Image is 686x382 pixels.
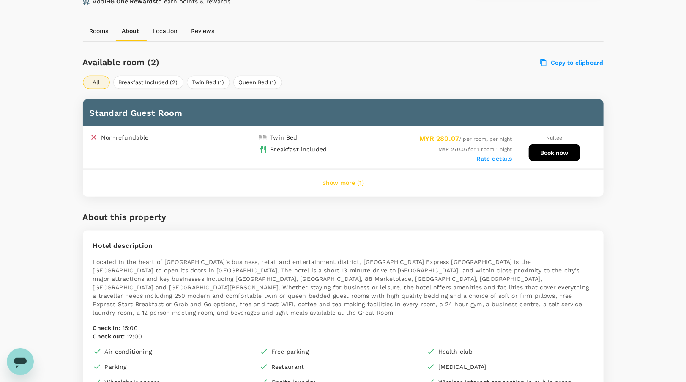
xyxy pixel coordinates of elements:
button: Twin Bed (1) [187,76,230,89]
label: Rate details [477,155,512,162]
p: 12:00 [93,332,593,341]
p: About [122,27,139,35]
p: Reviews [191,27,215,35]
span: Free parking [271,347,309,356]
span: Parking [105,363,127,371]
button: Show more (1) [310,173,376,193]
button: Book now [529,144,580,161]
p: Hotel description [93,241,593,251]
p: Location [153,27,178,35]
label: Copy to clipboard [541,59,604,66]
span: for 1 room 1 night [438,146,512,152]
span: MYR 280.07 [419,135,459,143]
span: Restaurant [271,363,304,371]
span: Health club [438,347,473,356]
p: Non-refundable [101,133,149,142]
div: Breakfast included [271,145,327,154]
p: Located in the heart of [GEOGRAPHIC_DATA]'s business, retail and entertainment district, [GEOGRAP... [93,258,593,317]
span: Air conditioning [105,347,152,356]
h6: Standard Guest Room [90,106,597,120]
button: Queen Bed (1) [233,76,282,89]
button: Breakfast Included (2) [113,76,183,89]
p: Rooms [90,27,109,35]
span: / per room, per night [419,136,512,142]
span: Nuitee [546,135,563,141]
span: Check in : [93,324,120,331]
button: All [83,76,110,89]
div: Twin Bed [271,133,298,142]
span: MYR 270.07 [438,146,468,152]
span: [MEDICAL_DATA] [438,363,486,371]
img: double-bed-icon [259,133,267,142]
h6: Available room (2) [83,55,385,69]
iframe: Button to launch messaging window [7,348,34,375]
p: 15:00 [93,324,593,332]
h6: About this property [83,210,167,224]
span: Check out : [93,333,125,340]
